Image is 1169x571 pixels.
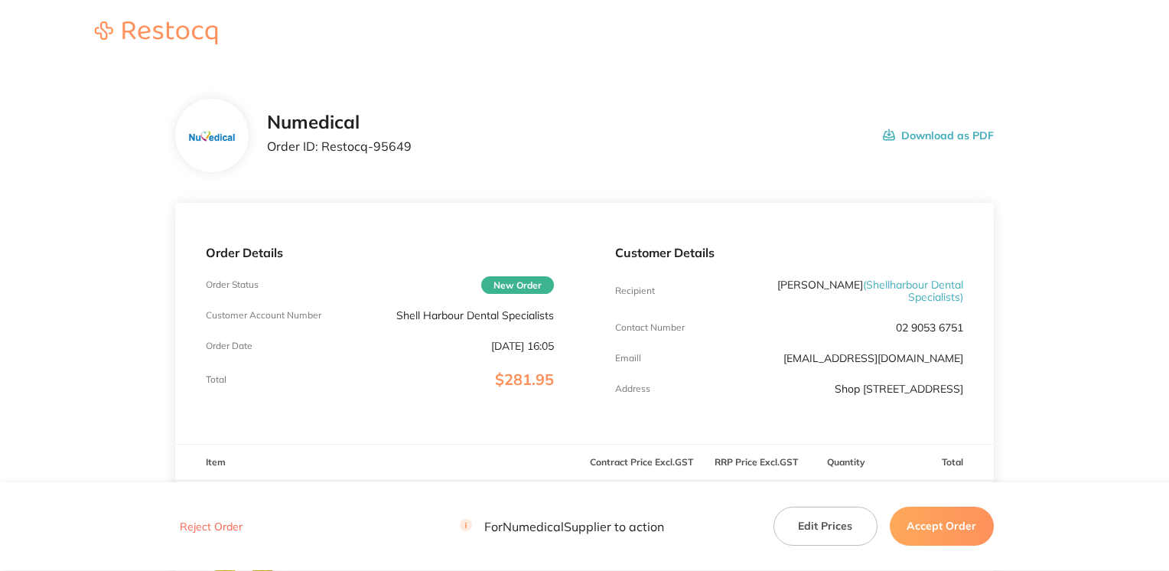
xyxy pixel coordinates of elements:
p: Contact Number [615,322,685,333]
th: RRP Price Excl. GST [699,445,814,481]
th: Total [879,445,994,481]
button: Accept Order [890,507,994,546]
p: Order ID: Restocq- 95649 [267,139,412,153]
p: Address [615,383,650,394]
button: Download as PDF [883,112,994,159]
p: [DATE] 16:05 [491,340,554,352]
span: New Order [481,276,554,294]
p: Recipient [615,285,655,296]
th: Quantity [813,445,879,481]
h2: Numedical [267,112,412,133]
span: $281.95 [495,370,554,389]
p: Shop [STREET_ADDRESS] [835,383,963,395]
p: Order Date [206,341,252,351]
th: Contract Price Excl. GST [584,445,699,481]
p: Order Details [206,246,554,259]
p: Customer Details [615,246,963,259]
p: Emaill [615,353,641,364]
button: Reject Order [175,520,247,534]
a: Restocq logo [80,21,233,47]
p: 02 9053 6751 [896,321,963,334]
img: dzRla3Jncw [206,481,282,557]
p: For Numedical Supplier to action [460,520,664,534]
button: Edit Prices [773,507,878,546]
p: Order Status [206,279,259,290]
p: Total [206,374,226,385]
p: Shell Harbour Dental Specialists [396,309,554,321]
img: Restocq logo [80,21,233,44]
img: bTgzdmk4dA [187,127,237,145]
th: Item [175,445,584,481]
p: Customer Account Number [206,310,321,321]
span: ( Shellharbour Dental Specialists ) [863,278,963,304]
a: [EMAIL_ADDRESS][DOMAIN_NAME] [783,351,963,365]
p: [PERSON_NAME] [731,279,963,303]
